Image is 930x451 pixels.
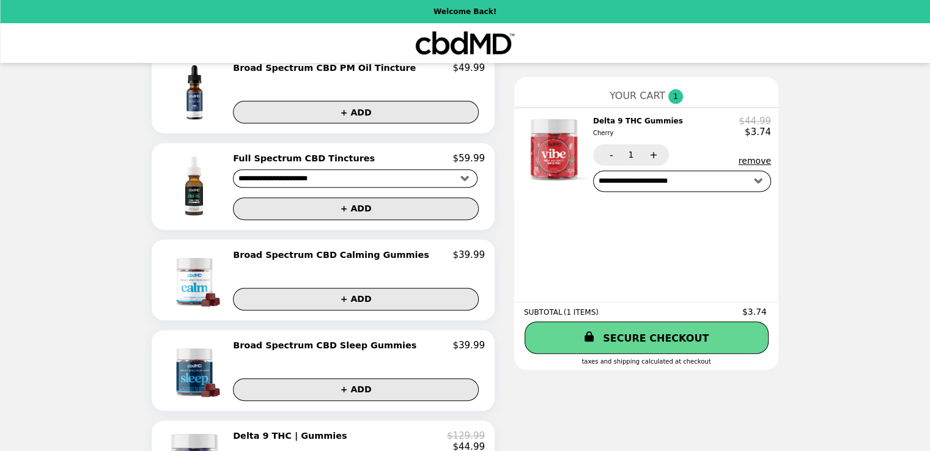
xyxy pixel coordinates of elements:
span: SUBTOTAL [524,308,564,317]
span: $3.74 [742,307,769,317]
select: Select a product variant [233,169,478,188]
span: ( 1 ITEMS ) [564,308,599,317]
button: + ADD [233,378,479,401]
p: $59.99 [452,153,485,164]
p: $44.99 [739,116,771,127]
p: $129.99 [447,430,485,441]
p: Welcome Back! [434,7,496,16]
button: remove [739,156,771,166]
img: Broad Spectrum CBD Sleep Gummies [164,340,228,401]
img: Delta 9 THC Gummies [520,116,591,184]
h2: Broad Spectrum CBD Calming Gummies [233,249,434,260]
span: YOUR CART [610,90,665,101]
img: Brand Logo [415,31,515,56]
h2: Delta 9 THC | Gummies [233,430,352,441]
div: Taxes and Shipping calculated at checkout [524,358,769,365]
img: Broad Spectrum CBD PM Oil Tincture [164,62,228,123]
h2: Full Spectrum CBD Tinctures [233,153,380,164]
img: Broad Spectrum CBD Calming Gummies [164,249,228,310]
button: + ADD [233,101,479,123]
img: Full Spectrum CBD Tinctures [161,153,231,219]
select: Select a subscription option [593,170,771,192]
a: SECURE CHECKOUT [525,321,769,354]
p: $39.99 [452,340,485,351]
h2: Broad Spectrum CBD Sleep Gummies [233,340,421,351]
div: Cherry [593,128,683,139]
p: $39.99 [452,249,485,260]
span: 1 [668,89,683,104]
span: 1 [628,150,633,159]
h2: Delta 9 THC Gummies [593,116,688,139]
p: $3.74 [745,127,771,137]
button: + [635,144,669,166]
button: - [593,144,627,166]
button: + ADD [233,197,479,220]
button: + ADD [233,288,479,310]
